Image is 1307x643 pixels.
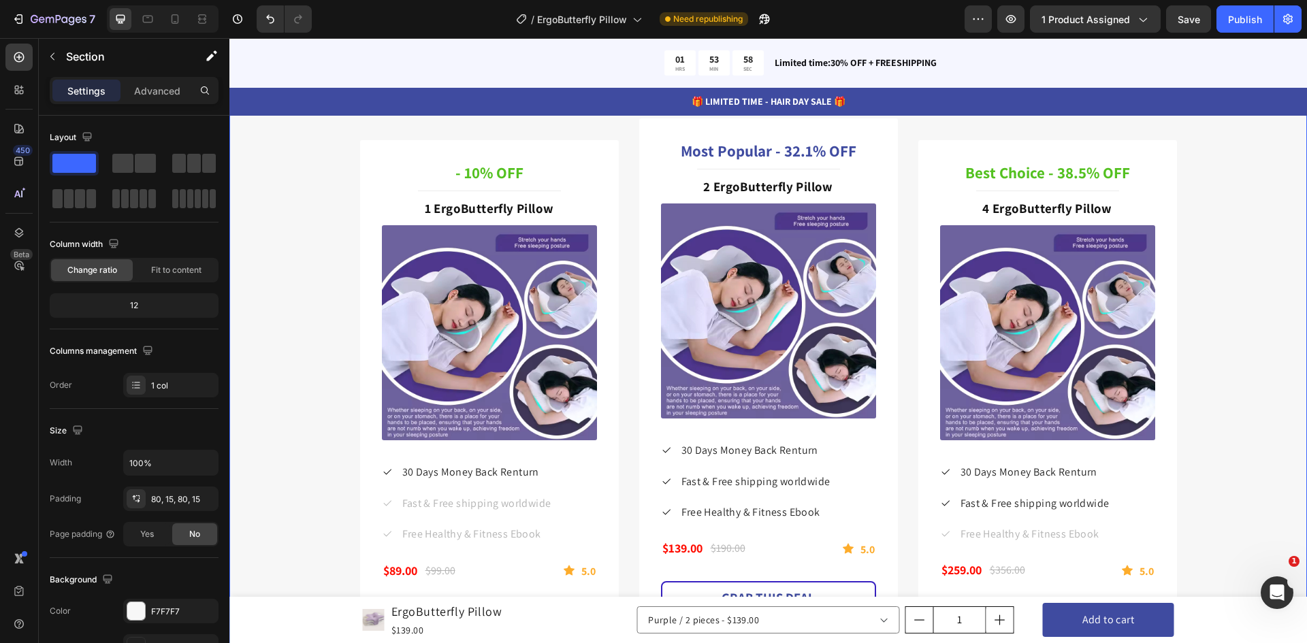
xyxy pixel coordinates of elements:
[1042,12,1130,27] span: 1 product assigned
[432,501,474,519] div: $139.00
[52,296,216,315] div: 12
[124,450,218,475] input: Auto
[10,249,33,260] div: Beta
[1261,576,1293,609] iframe: Intercom live chat
[50,493,81,505] div: Padding
[731,425,868,443] p: 30 Days Money Back Renturn
[531,12,534,27] span: /
[704,569,757,595] input: quantity
[452,465,591,483] p: Free Healthy & Fitness Ebook
[50,422,86,440] div: Size
[492,551,585,568] div: GRAB THIS DEAL
[432,102,647,125] h3: Most Popular - 32.1% OFF
[67,264,117,276] span: Change ratio
[161,563,274,584] h1: ErgoButterfly Pillow
[853,573,905,591] div: Add to cart
[731,457,880,474] p: Fast & Free shipping worldwide
[50,528,116,540] div: Page padding
[474,140,604,156] strong: 2 ErgoButterfly Pillow
[711,523,754,541] div: $259.00
[151,264,201,276] span: Fit to content
[134,84,180,98] p: Advanced
[189,528,200,540] span: No
[677,569,704,595] button: decrement
[1216,5,1274,33] button: Publish
[5,5,101,33] button: 7
[229,38,1307,643] iframe: Design area
[50,129,95,147] div: Layout
[432,543,647,576] button: GRAB THIS DEAL
[910,526,924,540] strong: 5.0
[140,528,154,540] span: Yes
[352,526,366,540] strong: 5.0
[631,504,645,518] strong: 5.0
[452,403,589,421] p: 30 Days Money Back Renturn
[757,569,784,595] button: increment
[731,487,870,505] p: Free Healthy & Fitness Ebook
[50,379,72,391] div: Order
[50,605,71,617] div: Color
[480,501,517,520] div: $190.00
[753,162,883,178] strong: 4 ErgoButterfly Pillow
[50,571,116,589] div: Background
[711,124,926,147] h3: Best Choice - 38.5% OFF
[1030,5,1161,33] button: 1 product assigned
[161,584,274,601] div: $139.00
[257,5,312,33] div: Undo/Redo
[67,84,106,98] p: Settings
[813,565,944,599] button: Add to cart
[537,12,627,27] span: ErgoButterfly Pillow
[673,13,743,25] span: Need republishing
[151,380,215,392] div: 1 col
[89,11,95,27] p: 7
[1166,5,1211,33] button: Save
[452,435,601,452] p: Fast & Free shipping worldwide
[759,523,797,542] div: $356.00
[66,48,178,65] p: Section
[50,342,156,361] div: Columns management
[50,457,72,469] div: Width
[1228,12,1262,27] div: Publish
[151,493,215,506] div: 80, 15, 80, 15
[151,606,215,618] div: F7F7F7
[1178,14,1200,25] span: Save
[1289,556,1300,567] span: 1
[13,145,33,156] div: 450
[50,235,122,254] div: Column width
